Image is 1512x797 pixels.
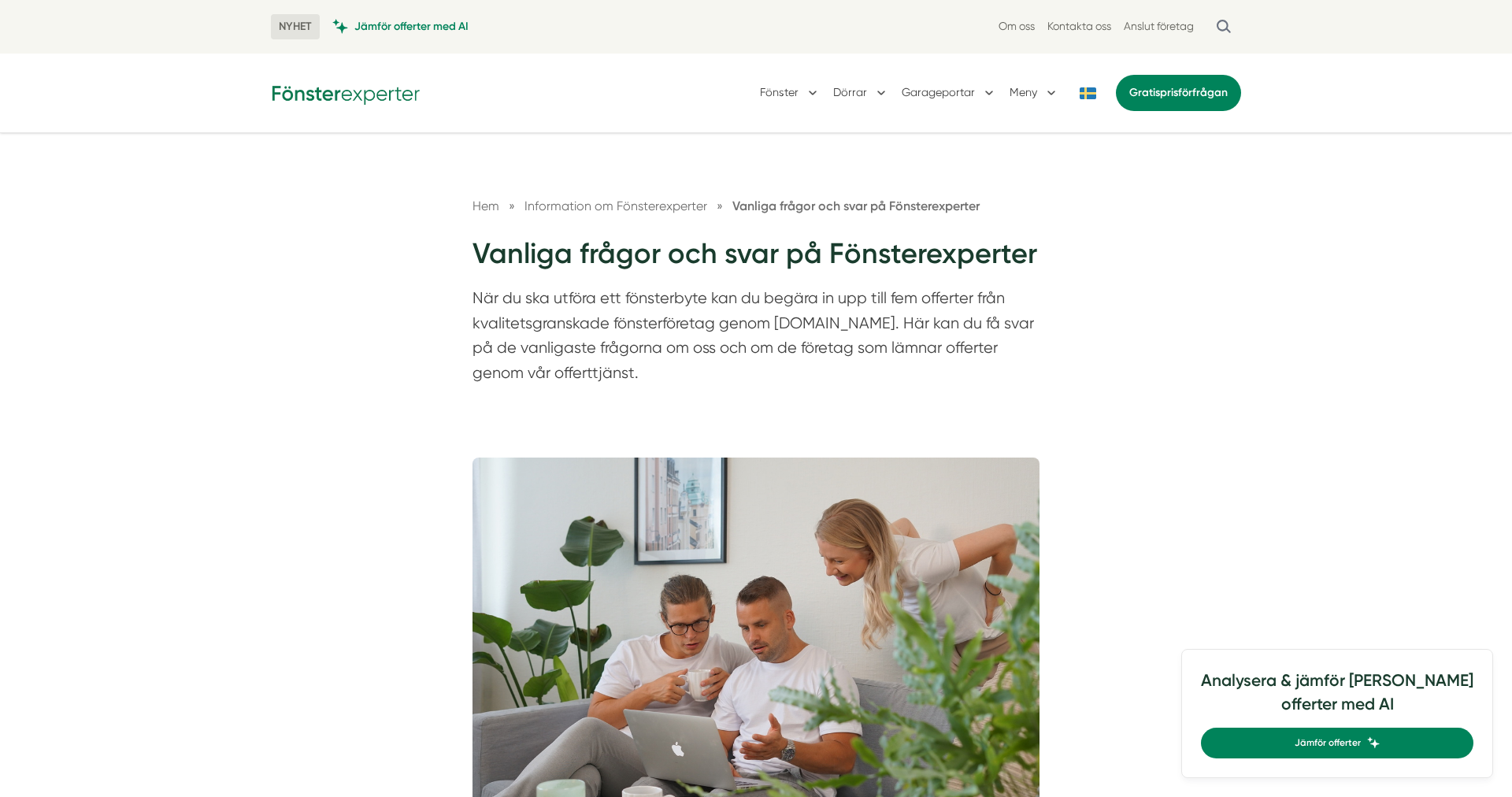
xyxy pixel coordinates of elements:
[833,72,889,113] button: Dörrar
[509,196,515,216] span: »
[1124,19,1194,34] a: Anslut företag
[354,19,469,34] span: Jämför offerter med AI
[760,72,821,113] button: Fönster
[1206,13,1241,41] button: Öppna sök
[732,198,980,213] a: Vanliga frågor och svar på Fönsterexperter
[472,198,499,213] a: Hem
[1295,736,1361,751] span: Jämför offerter
[1010,72,1059,113] button: Meny
[1129,86,1160,99] span: Gratis
[271,14,320,39] span: NYHET
[1116,75,1241,111] a: Gratisprisförfrågan
[717,196,723,216] span: »
[524,198,710,213] a: Information om Fönsterexperter
[999,19,1035,34] a: Om oss
[902,72,997,113] button: Garageportar
[472,235,1039,286] h1: Vanliga frågor och svar på Fönsterexperter
[271,80,421,105] img: Fönsterexperter Logotyp
[472,286,1039,393] p: När du ska utföra ett fönsterbyte kan du begära in upp till fem offerter från kvalitetsgranskade ...
[1201,728,1473,758] a: Jämför offerter
[1047,19,1111,34] a: Kontakta oss
[332,19,469,34] a: Jämför offerter med AI
[1201,669,1473,728] h4: Analysera & jämför [PERSON_NAME] offerter med AI
[472,196,1039,216] nav: Breadcrumb
[524,198,707,213] span: Information om Fönsterexperter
